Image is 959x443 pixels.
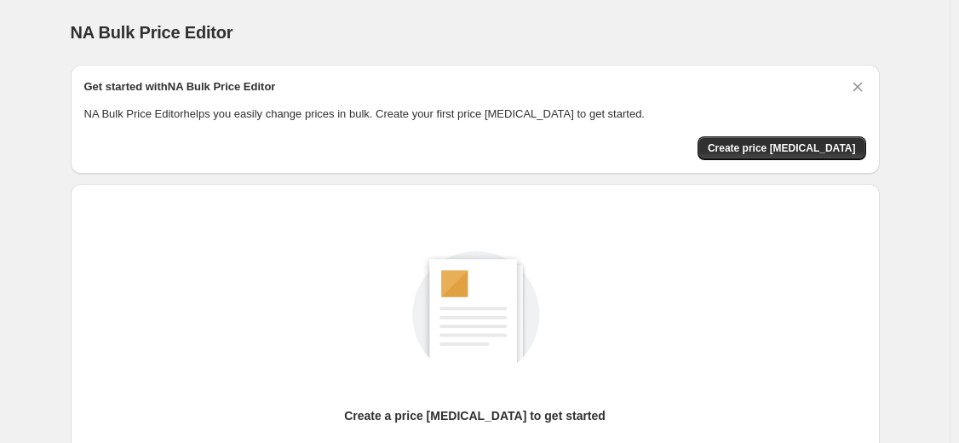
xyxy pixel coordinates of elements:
[84,106,866,123] p: NA Bulk Price Editor helps you easily change prices in bulk. Create your first price [MEDICAL_DAT...
[84,78,276,95] h2: Get started with NA Bulk Price Editor
[344,407,606,424] p: Create a price [MEDICAL_DATA] to get started
[849,78,866,95] button: Dismiss card
[698,136,866,160] button: Create price change job
[708,141,856,155] span: Create price [MEDICAL_DATA]
[71,23,233,42] span: NA Bulk Price Editor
